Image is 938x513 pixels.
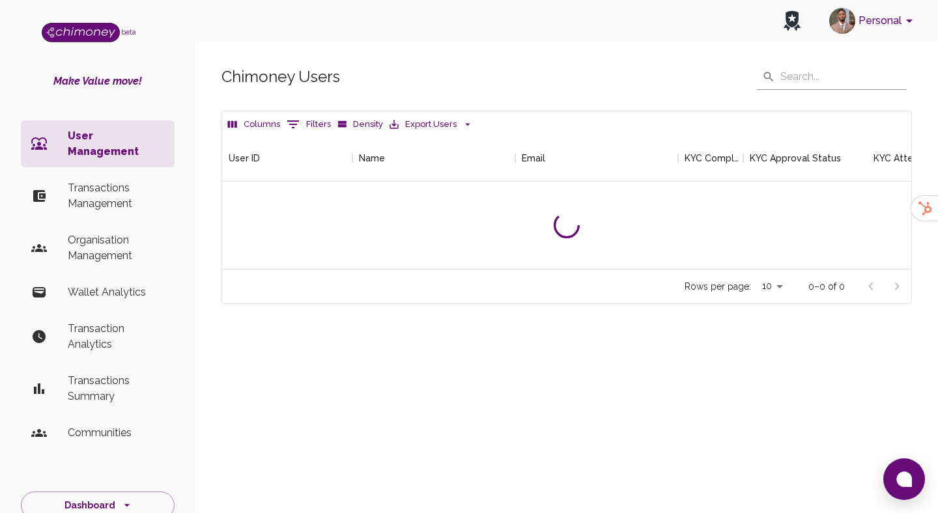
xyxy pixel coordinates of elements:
input: Search... [780,64,907,90]
p: Wallet Analytics [68,284,164,300]
p: User Management [68,128,164,159]
p: Transactions Summary [68,373,164,404]
p: 0–0 of 0 [808,280,845,293]
div: Email [522,135,545,182]
button: Open chat window [883,458,925,500]
p: Rows per page: [685,280,751,293]
div: 10 [756,277,788,296]
p: Organisation Management [68,232,164,264]
p: Communities [68,425,164,441]
div: User ID [229,135,260,182]
img: Logo [42,23,120,42]
button: account of current user [824,4,922,38]
span: beta [121,28,136,36]
button: Density [334,115,386,135]
div: KYC Approval Status [750,135,841,182]
div: KYC Completed [678,135,743,182]
div: KYC Approval Status [743,135,874,182]
button: Export Users [386,115,476,135]
p: Transaction Analytics [68,321,164,352]
div: Name [352,135,515,182]
p: Transactions Management [68,180,164,212]
button: Select columns [225,115,283,135]
button: Show filters [283,114,334,135]
img: avatar [829,8,855,34]
div: KYC Completed [685,135,743,182]
div: User ID [222,135,352,182]
div: Email [515,135,678,182]
div: Name [359,135,385,182]
div: KYC Attempts [874,135,932,182]
h5: Chimoney Users [221,66,340,87]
